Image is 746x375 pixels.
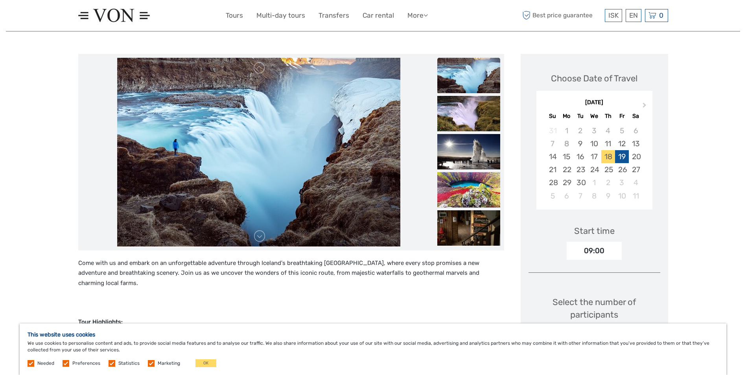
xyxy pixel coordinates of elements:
[11,14,89,20] p: We're away right now. Please check back later!
[319,10,349,21] a: Transfers
[78,6,150,25] img: 1574-8e98ae90-1d34-46d6-9ccb-78f4724058c1_logo_small.jpg
[573,150,587,163] div: Choose Tuesday, September 16th, 2025
[72,360,100,367] label: Preferences
[546,137,560,150] div: Not available Sunday, September 7th, 2025
[567,242,622,260] div: 09:00
[560,176,573,189] div: Choose Monday, September 29th, 2025
[195,359,216,367] button: OK
[626,9,641,22] div: EN
[629,176,643,189] div: Choose Saturday, October 4th, 2025
[539,124,650,202] div: month 2025-09
[529,296,660,343] div: Select the number of participants
[629,163,643,176] div: Choose Saturday, September 27th, 2025
[608,11,619,19] span: ISK
[601,124,615,137] div: Not available Thursday, September 4th, 2025
[629,150,643,163] div: Choose Saturday, September 20th, 2025
[226,10,243,21] a: Tours
[573,124,587,137] div: Not available Tuesday, September 2nd, 2025
[118,360,140,367] label: Statistics
[587,124,601,137] div: Not available Wednesday, September 3rd, 2025
[658,11,665,19] span: 0
[573,137,587,150] div: Choose Tuesday, September 9th, 2025
[90,12,100,22] button: Open LiveChat chat widget
[615,137,629,150] div: Choose Friday, September 12th, 2025
[615,176,629,189] div: Choose Friday, October 3rd, 2025
[20,324,726,375] div: We use cookies to personalise content and ads, to provide social media features and to analyse ou...
[573,163,587,176] div: Choose Tuesday, September 23rd, 2025
[601,111,615,121] div: Th
[78,318,123,325] strong: Tour Highlights:
[256,10,305,21] a: Multi-day tours
[363,10,394,21] a: Car rental
[560,189,573,202] div: Choose Monday, October 6th, 2025
[437,134,500,169] img: 8af6e9cde5ef40d8b6fa327880d0e646_slider_thumbnail.jpg
[546,150,560,163] div: Choose Sunday, September 14th, 2025
[546,124,560,137] div: Not available Sunday, August 31st, 2025
[546,176,560,189] div: Choose Sunday, September 28th, 2025
[560,124,573,137] div: Not available Monday, September 1st, 2025
[536,99,652,107] div: [DATE]
[587,163,601,176] div: Choose Wednesday, September 24th, 2025
[615,124,629,137] div: Not available Friday, September 5th, 2025
[158,360,180,367] label: Marketing
[117,58,400,246] img: 5bd67b2d2fe64c578c767537748864d2_main_slider.jpg
[601,163,615,176] div: Choose Thursday, September 25th, 2025
[615,111,629,121] div: Fr
[560,163,573,176] div: Choose Monday, September 22nd, 2025
[639,101,652,113] button: Next Month
[546,111,560,121] div: Su
[601,137,615,150] div: Choose Thursday, September 11th, 2025
[573,176,587,189] div: Choose Tuesday, September 30th, 2025
[560,111,573,121] div: Mo
[629,189,643,202] div: Choose Saturday, October 11th, 2025
[629,137,643,150] div: Choose Saturday, September 13th, 2025
[573,111,587,121] div: Tu
[587,189,601,202] div: Choose Wednesday, October 8th, 2025
[601,150,615,163] div: Choose Thursday, September 18th, 2025
[551,72,637,85] div: Choose Date of Travel
[546,163,560,176] div: Choose Sunday, September 21st, 2025
[587,111,601,121] div: We
[629,124,643,137] div: Not available Saturday, September 6th, 2025
[560,150,573,163] div: Choose Monday, September 15th, 2025
[587,150,601,163] div: Choose Wednesday, September 17th, 2025
[437,172,500,208] img: 6e696d45278c4d96b6db4c8d07283a51_slider_thumbnail.jpg
[601,189,615,202] div: Choose Thursday, October 9th, 2025
[437,96,500,131] img: 959bc2ac4db84b72b9c6d67abd91b9a5_slider_thumbnail.jpg
[437,58,500,93] img: da3af14b02c64d67a19c04839aa2854d_slider_thumbnail.jpg
[560,137,573,150] div: Not available Monday, September 8th, 2025
[629,111,643,121] div: Sa
[78,258,504,289] p: Come with us and embark on an unforgettable adventure through Iceland's breathtaking [GEOGRAPHIC_...
[587,137,601,150] div: Choose Wednesday, September 10th, 2025
[407,10,428,21] a: More
[521,9,603,22] span: Best price guarantee
[37,360,54,367] label: Needed
[601,176,615,189] div: Choose Thursday, October 2nd, 2025
[573,189,587,202] div: Choose Tuesday, October 7th, 2025
[615,150,629,163] div: Choose Friday, September 19th, 2025
[437,210,500,246] img: ba60030af6fe4243a1a88458776d35f3_slider_thumbnail.jpg
[546,189,560,202] div: Choose Sunday, October 5th, 2025
[615,189,629,202] div: Choose Friday, October 10th, 2025
[587,176,601,189] div: Choose Wednesday, October 1st, 2025
[615,163,629,176] div: Choose Friday, September 26th, 2025
[28,331,718,338] h5: This website uses cookies
[574,225,615,237] div: Start time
